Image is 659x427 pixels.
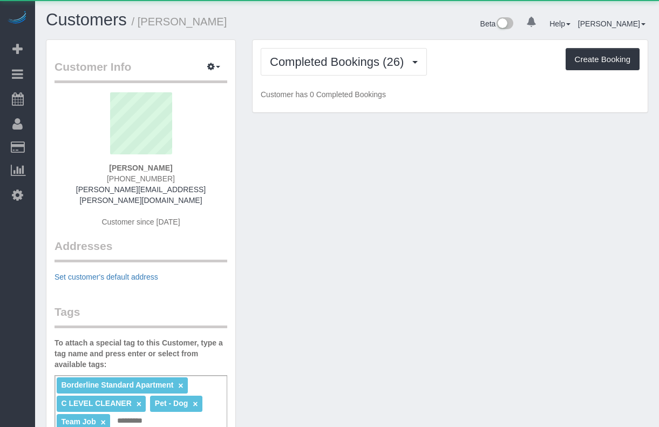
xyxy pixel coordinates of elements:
a: Customers [46,10,127,29]
span: [PHONE_NUMBER] [107,174,175,183]
a: [PERSON_NAME] [578,19,646,28]
a: × [178,381,183,390]
a: × [137,399,141,409]
strong: [PERSON_NAME] [109,164,172,172]
a: Set customer's default address [55,273,158,281]
a: Help [549,19,570,28]
legend: Tags [55,304,227,328]
img: New interface [495,17,513,31]
button: Completed Bookings (26) [261,48,427,76]
a: × [101,418,106,427]
span: Pet - Dog [155,399,188,408]
span: Team Job [61,417,96,426]
button: Create Booking [566,48,640,71]
a: × [193,399,198,409]
a: [PERSON_NAME][EMAIL_ADDRESS][PERSON_NAME][DOMAIN_NAME] [76,185,206,205]
small: / [PERSON_NAME] [132,16,227,28]
span: Borderline Standard Apartment [61,381,173,389]
span: C LEVEL CLEANER [61,399,131,408]
a: Beta [480,19,514,28]
img: Automaid Logo [6,11,28,26]
legend: Customer Info [55,59,227,83]
p: Customer has 0 Completed Bookings [261,89,640,100]
span: Customer since [DATE] [101,218,180,226]
label: To attach a special tag to this Customer, type a tag name and press enter or select from availabl... [55,337,227,370]
span: Completed Bookings (26) [270,55,409,69]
